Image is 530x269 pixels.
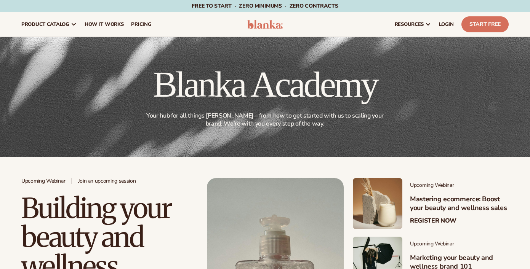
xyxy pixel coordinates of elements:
span: How It Works [85,21,124,27]
a: LOGIN [435,12,458,37]
span: Join an upcoming session [78,178,136,185]
span: Upcoming Webinar [410,182,509,189]
a: Register Now [410,217,456,224]
p: Your hub for all things [PERSON_NAME] – from how to get started with us to scaling your brand. We... [144,112,387,128]
span: resources [395,21,424,27]
span: Upcoming Webinar [21,178,66,185]
a: How It Works [81,12,128,37]
h1: Blanka Academy [142,66,388,103]
a: Start Free [461,16,509,32]
a: product catalog [18,12,81,37]
span: LOGIN [439,21,454,27]
span: Upcoming Webinar [410,241,509,247]
a: resources [391,12,435,37]
img: logo [247,20,283,29]
a: pricing [127,12,155,37]
span: Free to start · ZERO minimums · ZERO contracts [192,2,338,10]
span: pricing [131,21,151,27]
h3: Mastering ecommerce: Boost your beauty and wellness sales [410,195,509,213]
span: product catalog [21,21,69,27]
